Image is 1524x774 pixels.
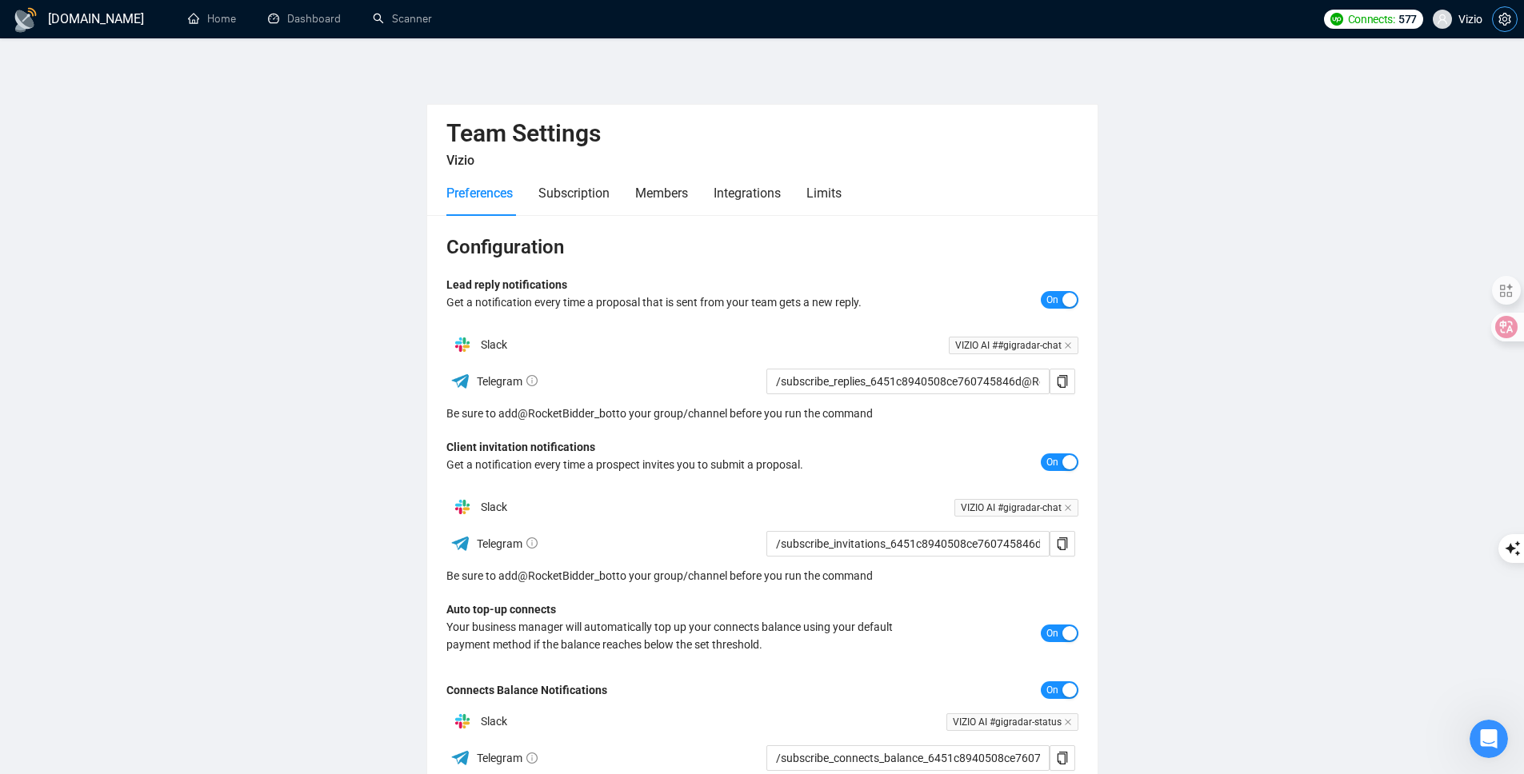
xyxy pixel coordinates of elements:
a: setting [1492,13,1518,26]
a: dashboardDashboard [268,12,341,26]
button: setting [1492,6,1518,32]
span: Telegram [477,537,538,550]
h3: Configuration [446,234,1078,260]
b: Connects Balance Notifications [446,684,607,696]
b: Auto top-up connects [446,603,556,616]
span: copy [1050,752,1074,764]
b: Client invitation notifications [446,441,595,453]
a: searchScanner [373,12,432,26]
span: VIZIO AI #gigradar-chat [954,499,1078,517]
span: Slack [481,501,507,513]
div: Subscription [538,183,610,203]
a: homeHome [188,12,236,26]
div: Your business manager will automatically top up your connects balance using your default payment ... [446,618,921,653]
span: 577 [1398,10,1417,28]
span: info-circle [526,537,538,549]
button: copy [1050,745,1075,771]
span: VIZIO AI ##gigradar-chat [949,337,1078,354]
div: Integrations [714,183,781,203]
span: On [1046,681,1058,699]
img: hpQkSZIkSZIkSZIkSZIkSZIkSZIkSZIkSZIkSZIkSZIkSZIkSZIkSZIkSZIkSZIkSZIkSZIkSZIkSZIkSZIkSZIkSZIkSZIkS... [446,705,478,737]
span: Vizio [446,153,474,168]
span: Telegram [477,752,538,764]
div: Get a notification every time a prospect invites you to submit a proposal. [446,456,921,473]
img: logo [13,7,38,33]
button: copy [1050,369,1075,394]
div: Get a notification every time a proposal that is sent from your team gets a new reply. [446,293,921,311]
span: user [1437,14,1448,25]
span: info-circle [526,375,538,386]
div: Members [635,183,688,203]
b: Lead reply notifications [446,278,567,291]
img: hpQkSZIkSZIkSZIkSZIkSZIkSZIkSZIkSZIkSZIkSZIkSZIkSZIkSZIkSZIkSZIkSZIkSZIkSZIkSZIkSZIkSZIkSZIkSZIkS... [446,491,478,523]
span: Connects: [1348,10,1395,28]
span: Slack [481,715,507,728]
span: On [1046,291,1058,309]
span: close [1064,718,1072,726]
div: Be sure to add to your group/channel before you run the command [446,405,1078,422]
a: @RocketBidder_bot [518,405,616,422]
button: copy [1050,531,1075,557]
div: Preferences [446,183,513,203]
span: info-circle [526,752,538,764]
span: VIZIO AI #gigradar-status [946,713,1078,731]
iframe: Intercom live chat [1470,720,1508,758]
span: setting [1493,13,1517,26]
span: On [1046,453,1058,471]
img: hpQkSZIkSZIkSZIkSZIkSZIkSZIkSZIkSZIkSZIkSZIkSZIkSZIkSZIkSZIkSZIkSZIkSZIkSZIkSZIkSZIkSZIkSZIkSZIkS... [446,329,478,361]
span: copy [1050,537,1074,550]
span: close [1064,504,1072,512]
span: On [1046,624,1058,642]
div: Be sure to add to your group/channel before you run the command [446,567,1078,584]
span: close [1064,341,1072,349]
img: ww3wtPAAAAAElFTkSuQmCC [450,371,470,391]
a: @RocketBidder_bot [518,567,616,584]
span: Slack [481,338,507,351]
span: Telegram [477,375,538,388]
span: copy [1050,375,1074,388]
img: ww3wtPAAAAAElFTkSuQmCC [450,533,470,553]
div: Limits [806,183,842,203]
h2: Team Settings [446,118,1078,150]
img: upwork-logo.png [1330,13,1343,26]
img: ww3wtPAAAAAElFTkSuQmCC [450,748,470,768]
